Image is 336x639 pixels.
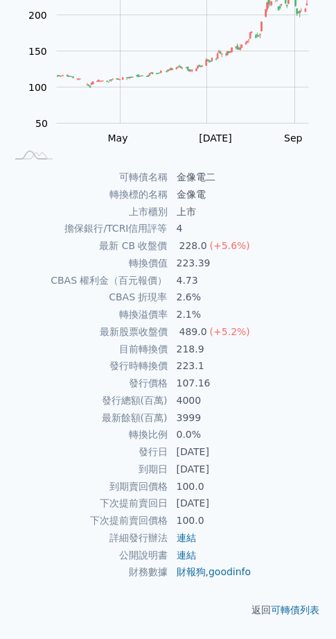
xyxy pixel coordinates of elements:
td: 最新股票收盤價 [6,323,168,341]
td: [DATE] [168,495,331,512]
td: 4000 [168,392,331,409]
td: 轉換比例 [6,426,168,443]
td: 發行價格 [6,375,168,392]
td: 0.0% [168,426,331,443]
td: CBAS 權利金（百元報價） [6,272,168,289]
td: 公開說明書 [6,547,168,564]
td: 最新餘額(百萬) [6,409,168,427]
td: 2.6% [168,289,331,306]
td: [DATE] [168,461,331,478]
tspan: [DATE] [199,133,231,144]
td: 目前轉換價 [6,341,168,358]
span: (+5.6%) [210,240,250,251]
td: 4.73 [168,272,331,289]
td: 金像電 [168,186,331,203]
td: 發行時轉換價 [6,357,168,375]
td: 最新 CB 收盤價 [6,237,168,255]
td: 轉換溢價率 [6,306,168,323]
tspan: Sep [284,133,303,144]
tspan: May [108,133,128,144]
td: 可轉債名稱 [6,169,168,186]
td: 金像電二 [168,169,331,186]
td: [DATE] [168,443,331,461]
tspan: 200 [28,10,47,21]
td: 4 [168,220,331,237]
td: 到期日 [6,461,168,478]
tspan: 150 [28,46,47,57]
td: 上市櫃別 [6,203,168,221]
td: 到期賣回價格 [6,478,168,495]
td: 擔保銀行/TCRI信用評等 [6,220,168,237]
td: 財務數據 [6,563,168,581]
a: 財報狗 [177,566,206,577]
span: (+5.2%) [210,326,250,337]
td: , [168,563,331,581]
div: 489.0 [177,324,210,340]
tspan: 50 [35,118,48,129]
td: 107.16 [168,375,331,392]
tspan: 100 [28,82,47,93]
div: 228.0 [177,238,210,254]
td: 上市 [168,203,331,221]
td: CBAS 折現率 [6,289,168,306]
td: 詳細發行辦法 [6,529,168,547]
td: 轉換價值 [6,255,168,272]
a: goodinfo [209,566,251,577]
td: 3999 [168,409,331,427]
td: 100.0 [168,512,331,529]
a: 連結 [177,549,196,561]
a: 連結 [177,532,196,543]
td: 下次提前賣回日 [6,495,168,512]
td: 223.39 [168,255,331,272]
td: 轉換標的名稱 [6,186,168,203]
td: 223.1 [168,357,331,375]
a: 可轉債列表 [271,604,319,615]
td: 發行日 [6,443,168,461]
td: 發行總額(百萬) [6,392,168,409]
p: 返回 [6,603,330,617]
td: 2.1% [168,306,331,323]
td: 218.9 [168,341,331,358]
td: 下次提前賣回價格 [6,512,168,529]
td: 100.0 [168,478,331,495]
